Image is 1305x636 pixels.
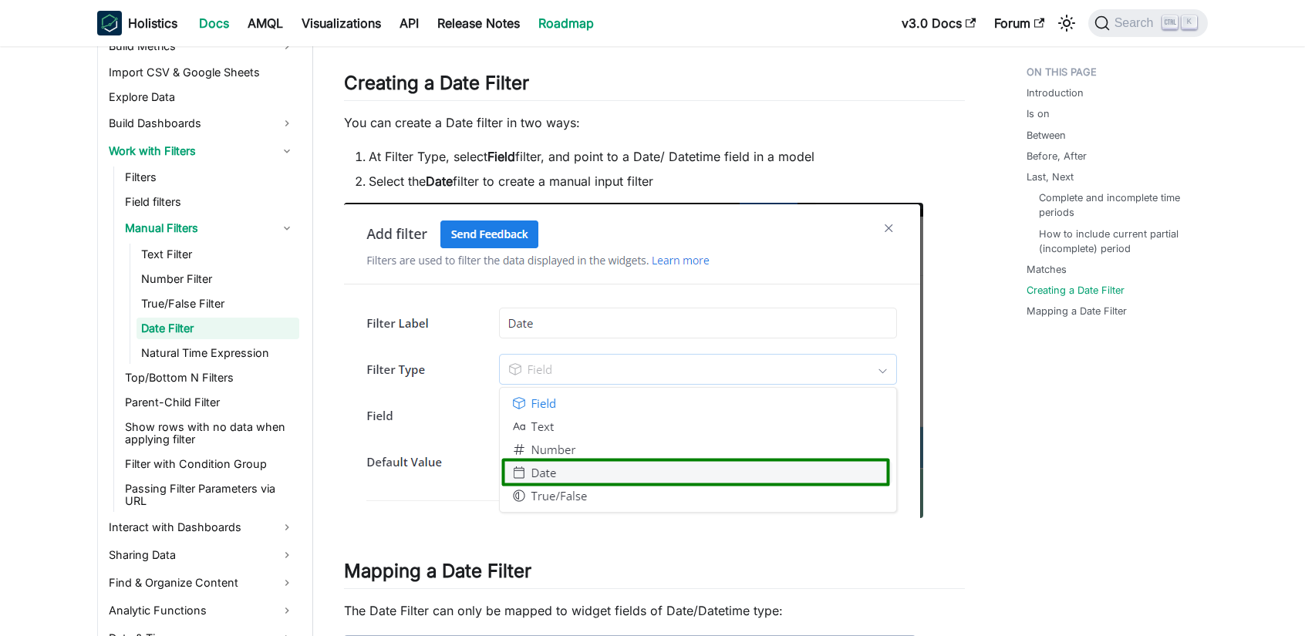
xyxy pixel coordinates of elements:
a: Natural Time Expression [137,342,299,364]
nav: Docs sidebar [82,46,313,636]
img: Creating a Date Filter [344,203,923,518]
a: Explore Data [104,86,299,108]
a: Filters [120,167,299,188]
a: Roadmap [529,11,603,35]
b: Holistics [128,14,177,32]
a: Build Dashboards [104,111,299,136]
a: Top/Bottom N Filters [120,367,299,389]
h2: Mapping a Date Filter [344,560,965,589]
a: Interact with Dashboards [104,515,299,540]
a: Forum [985,11,1054,35]
a: Docs [190,11,238,35]
strong: Date [426,173,453,189]
a: How to include current partial (incomplete) period [1039,227,1192,256]
a: Release Notes [428,11,529,35]
li: At Filter Type, select filter, and point to a Date/ Datetime field in a model [369,147,965,166]
h2: Creating a Date Filter [344,72,965,101]
p: You can create a Date filter in two ways: [344,113,965,132]
a: Complete and incomplete time periods [1039,190,1192,220]
button: Switch between dark and light mode (currently light mode) [1054,11,1079,35]
a: Manual Filters [120,216,299,241]
a: API [390,11,428,35]
a: Find & Organize Content [104,570,299,595]
li: Select the filter to create a manual input filter [369,172,965,190]
a: Last, Next [1027,170,1074,184]
a: Filter with Condition Group [120,453,299,475]
a: Analytic Functions [104,598,299,623]
a: True/False Filter [137,293,299,315]
a: Date Filter [137,318,299,339]
a: HolisticsHolistics [97,11,177,35]
a: Work with Filters [104,139,299,163]
a: Is on [1027,106,1050,121]
p: The Date Filter can only be mapped to widget fields of Date/Datetime type: [344,601,965,620]
a: v3.0 Docs [892,11,985,35]
a: Sharing Data [104,543,299,567]
img: Holistics [97,11,122,35]
a: Text Filter [137,244,299,265]
a: Visualizations [292,11,390,35]
a: Parent-Child Filter [120,392,299,413]
a: Build Metrics [104,34,299,59]
span: Search [1110,16,1163,30]
button: Search (Ctrl+K) [1088,9,1208,37]
a: Mapping a Date Filter [1027,304,1127,318]
a: Import CSV & Google Sheets [104,62,299,83]
strong: Field [487,149,515,164]
a: Creating a Date Filter [1027,283,1125,298]
a: Passing Filter Parameters via URL [120,478,299,512]
a: Field filters [120,191,299,213]
a: Introduction [1027,86,1084,100]
a: Between [1027,128,1066,143]
kbd: K [1182,15,1197,29]
a: Number Filter [137,268,299,290]
a: Matches [1027,262,1067,277]
a: Before, After [1027,149,1087,163]
a: AMQL [238,11,292,35]
a: Show rows with no data when applying filter [120,416,299,450]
